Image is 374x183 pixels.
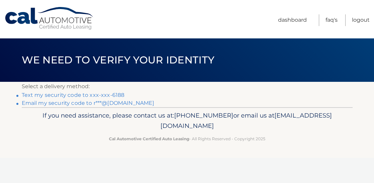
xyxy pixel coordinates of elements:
[22,82,353,91] p: Select a delivery method:
[109,136,189,141] strong: Cal Automotive Certified Auto Leasing
[4,7,95,30] a: Cal Automotive
[22,54,215,66] span: We need to verify your identity
[352,14,370,26] a: Logout
[174,112,233,119] span: [PHONE_NUMBER]
[22,100,154,106] a: Email my security code to r***@[DOMAIN_NAME]
[326,14,338,26] a: FAQ's
[26,110,348,132] p: If you need assistance, please contact us at: or email us at
[26,135,348,142] p: - All Rights Reserved - Copyright 2025
[278,14,307,26] a: Dashboard
[22,92,125,98] a: Text my security code to xxx-xxx-6188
